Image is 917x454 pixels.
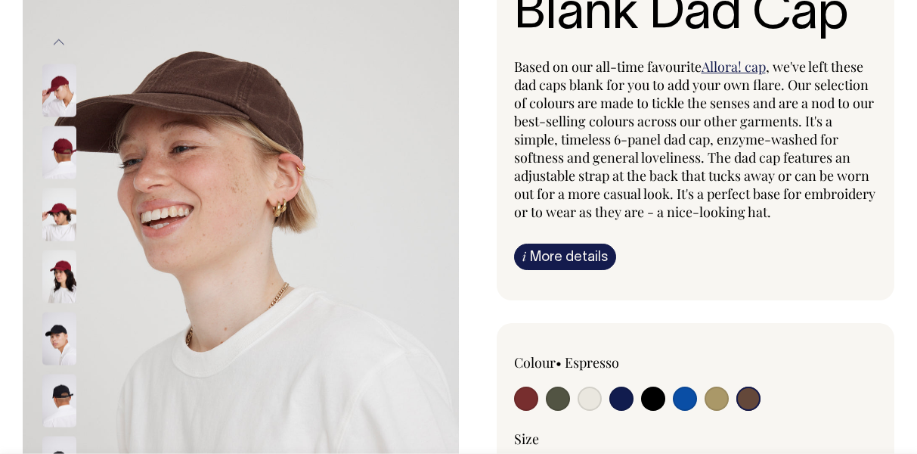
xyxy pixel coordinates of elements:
[514,244,616,270] a: iMore details
[514,58,875,221] span: , we've left these dad caps blank for you to add your own flare. Our selection of colours are mad...
[42,188,76,241] img: burgundy
[522,248,526,264] span: i
[42,375,76,428] img: black
[48,26,70,60] button: Previous
[42,126,76,179] img: burgundy
[514,353,659,372] div: Colour
[514,58,702,76] span: Based on our all-time favourite
[514,430,878,448] div: Size
[42,313,76,365] img: black
[42,64,76,117] img: burgundy
[42,250,76,303] img: burgundy
[556,353,562,372] span: •
[702,58,766,76] a: Allora! cap
[565,353,619,372] label: Espresso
